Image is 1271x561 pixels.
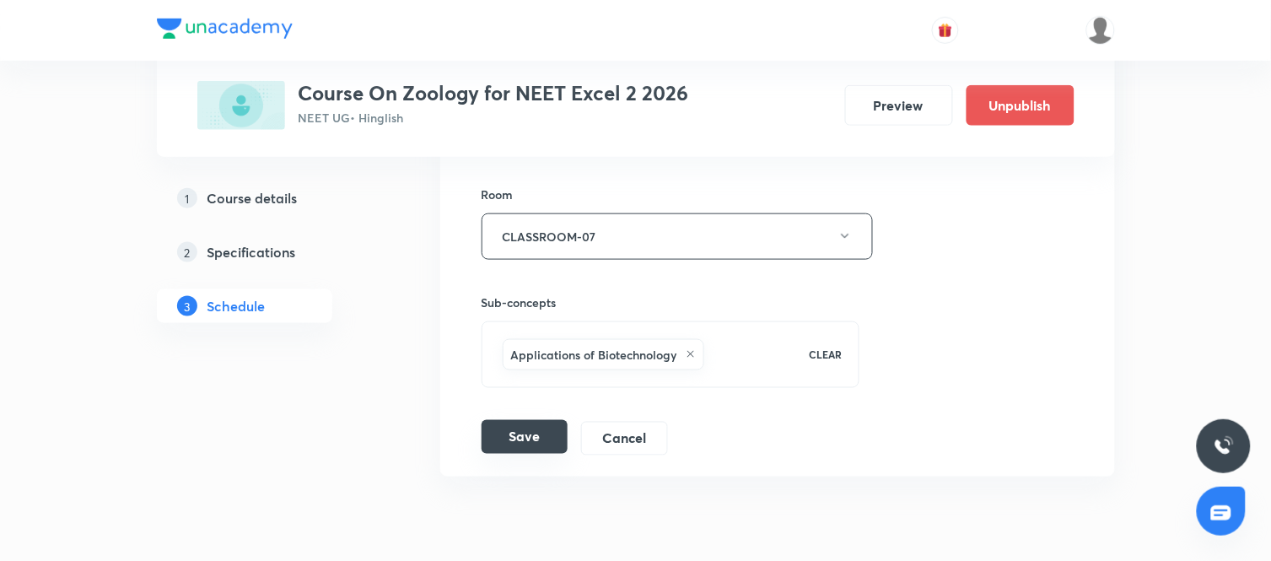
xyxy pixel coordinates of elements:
h3: Course On Zoology for NEET Excel 2 2026 [299,81,689,105]
img: Company Logo [157,19,293,39]
h6: Applications of Biotechnology [511,346,677,364]
button: Preview [845,85,953,126]
p: 3 [177,296,197,316]
h6: Room [482,186,514,203]
button: Cancel [581,422,668,456]
p: NEET UG • Hinglish [299,109,689,127]
h5: Specifications [207,242,296,262]
button: Save [482,420,568,454]
h5: Schedule [207,296,266,316]
img: Md Khalid Hasan Ansari [1086,16,1115,45]
button: CLASSROOM-07 [482,213,873,260]
a: Company Logo [157,19,293,43]
h5: Course details [207,188,298,208]
button: Unpublish [967,85,1074,126]
img: D6BE5F9F-F1F3-4513-9E80-5739D06C3CF3_plus.png [197,81,285,130]
button: avatar [932,17,959,44]
p: CLEAR [809,347,842,362]
a: 1Course details [157,181,386,215]
p: 1 [177,188,197,208]
h6: Sub-concepts [482,294,860,311]
a: 2Specifications [157,235,386,269]
p: 2 [177,242,197,262]
img: ttu [1214,436,1234,456]
img: avatar [938,23,953,38]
